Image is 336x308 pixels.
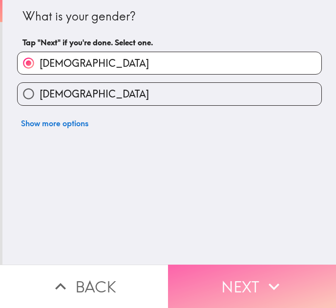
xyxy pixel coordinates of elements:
button: Show more options [17,114,92,133]
span: [DEMOGRAPHIC_DATA] [40,57,149,70]
button: [DEMOGRAPHIC_DATA] [18,83,321,105]
button: [DEMOGRAPHIC_DATA] [18,52,321,74]
button: Next [168,265,336,308]
span: [DEMOGRAPHIC_DATA] [40,87,149,101]
div: What is your gender? [22,8,316,25]
h6: Tap "Next" if you're done. Select one. [22,37,316,48]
